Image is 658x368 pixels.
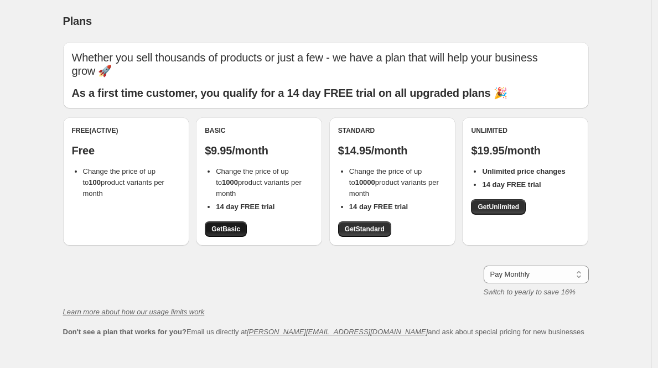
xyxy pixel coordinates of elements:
b: As a first time customer, you qualify for a 14 day FREE trial on all upgraded plans 🎉 [72,87,507,99]
div: Basic [205,126,313,135]
b: 14 day FREE trial [349,203,408,211]
b: 10000 [355,178,375,186]
span: Change the price of up to product variants per month [216,167,302,198]
b: Don't see a plan that works for you? [63,328,186,336]
div: Free (Active) [72,126,180,135]
span: Get Standard [345,225,385,234]
p: $19.95/month [471,144,579,157]
div: Standard [338,126,447,135]
span: Change the price of up to product variants per month [83,167,164,198]
b: Unlimited price changes [482,167,565,175]
span: Get Basic [211,225,240,234]
a: Learn more about how our usage limits work [63,308,205,316]
span: Email us directly at and ask about special pricing for new businesses [63,328,584,336]
div: Unlimited [471,126,579,135]
p: $9.95/month [205,144,313,157]
b: 14 day FREE trial [216,203,274,211]
p: Whether you sell thousands of products or just a few - we have a plan that will help your busines... [72,51,580,77]
p: $14.95/month [338,144,447,157]
b: 14 day FREE trial [482,180,541,189]
b: 1000 [222,178,238,186]
a: GetBasic [205,221,247,237]
span: Get Unlimited [478,203,519,211]
a: GetStandard [338,221,391,237]
span: Plans [63,15,92,27]
i: Switch to yearly to save 16% [484,288,576,296]
p: Free [72,144,180,157]
span: Change the price of up to product variants per month [349,167,439,198]
b: 100 [89,178,101,186]
a: GetUnlimited [471,199,526,215]
a: [PERSON_NAME][EMAIL_ADDRESS][DOMAIN_NAME] [247,328,428,336]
